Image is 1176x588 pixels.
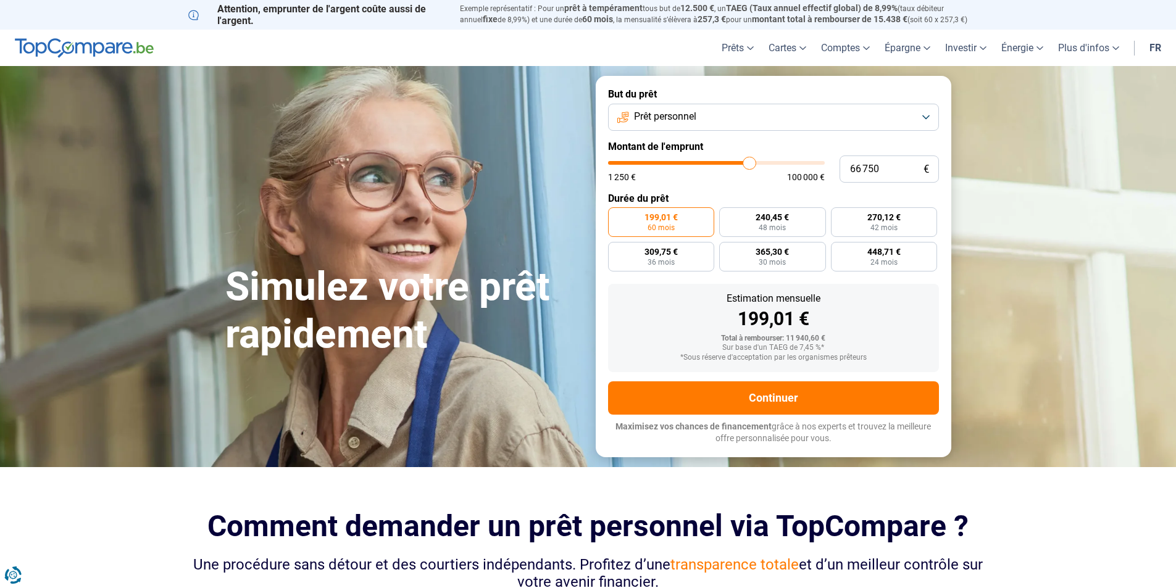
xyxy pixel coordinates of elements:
h2: Comment demander un prêt personnel via TopCompare ? [188,509,988,543]
span: montant total à rembourser de 15.438 € [752,14,907,24]
label: But du prêt [608,88,939,100]
a: Investir [938,30,994,66]
span: 30 mois [759,259,786,266]
label: Durée du prêt [608,193,939,204]
a: fr [1142,30,1169,66]
a: Comptes [814,30,877,66]
div: Estimation mensuelle [618,294,929,304]
p: Attention, emprunter de l'argent coûte aussi de l'argent. [188,3,445,27]
p: Exemple représentatif : Pour un tous but de , un (taux débiteur annuel de 8,99%) et une durée de ... [460,3,988,25]
span: 365,30 € [756,247,789,256]
span: 1 250 € [608,173,636,181]
span: € [924,164,929,175]
span: 199,01 € [644,213,678,222]
div: Total à rembourser: 11 940,60 € [618,334,929,343]
span: 60 mois [648,224,675,231]
a: Prêts [714,30,761,66]
span: 36 mois [648,259,675,266]
span: prêt à tempérament [564,3,643,13]
span: Maximisez vos chances de financement [615,421,772,431]
a: Épargne [877,30,938,66]
img: TopCompare [15,38,154,58]
a: Plus d'infos [1051,30,1127,66]
h1: Simulez votre prêt rapidement [225,263,581,358]
button: Continuer [608,381,939,415]
p: grâce à nos experts et trouvez la meilleure offre personnalisée pour vous. [608,421,939,445]
span: 240,45 € [756,213,789,222]
span: 24 mois [870,259,898,266]
a: Cartes [761,30,814,66]
span: transparence totale [670,556,799,573]
span: 12.500 € [680,3,714,13]
span: 48 mois [759,224,786,231]
span: 270,12 € [867,213,901,222]
button: Prêt personnel [608,104,939,131]
span: 257,3 € [698,14,726,24]
label: Montant de l'emprunt [608,141,939,152]
span: Prêt personnel [634,110,696,123]
span: TAEG (Taux annuel effectif global) de 8,99% [726,3,898,13]
span: fixe [483,14,498,24]
div: 199,01 € [618,310,929,328]
span: 100 000 € [787,173,825,181]
span: 309,75 € [644,247,678,256]
span: 448,71 € [867,247,901,256]
div: *Sous réserve d'acceptation par les organismes prêteurs [618,354,929,362]
div: Sur base d'un TAEG de 7,45 %* [618,344,929,352]
span: 42 mois [870,224,898,231]
span: 60 mois [582,14,613,24]
a: Énergie [994,30,1051,66]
